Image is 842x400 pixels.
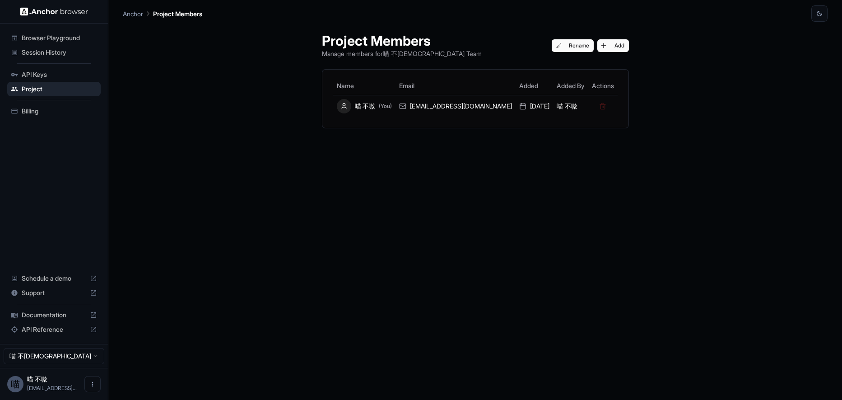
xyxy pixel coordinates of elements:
th: Actions [588,77,618,95]
p: Manage members for 喵 不[DEMOGRAPHIC_DATA] Team [322,49,482,58]
div: Browser Playground [7,31,101,45]
div: Schedule a demo [7,271,101,286]
div: Session History [7,45,101,60]
div: API Reference [7,322,101,337]
span: Documentation [22,311,86,320]
td: 喵 不嗷 [553,95,588,117]
p: Project Members [153,9,202,19]
div: [EMAIL_ADDRESS][DOMAIN_NAME] [399,102,512,111]
button: Add [597,39,629,52]
span: Billing [22,107,97,116]
span: (You) [379,103,392,110]
div: 喵 不嗷 [337,99,392,113]
span: 喵 不嗷 [27,375,47,383]
div: [DATE] [519,102,549,111]
span: miaobuao@gmail.com [27,385,77,391]
div: Documentation [7,308,101,322]
span: Support [22,288,86,297]
span: Browser Playground [22,33,97,42]
p: Anchor [123,9,143,19]
div: Billing [7,104,101,118]
div: Support [7,286,101,300]
span: API Reference [22,325,86,334]
span: API Keys [22,70,97,79]
span: Schedule a demo [22,274,86,283]
th: Added [516,77,553,95]
th: Name [333,77,395,95]
button: Rename [552,39,594,52]
div: Project [7,82,101,96]
h1: Project Members [322,33,482,49]
span: Session History [22,48,97,57]
div: API Keys [7,67,101,82]
div: 喵 [7,376,23,392]
img: Anchor Logo [20,7,88,16]
nav: breadcrumb [123,9,202,19]
span: Project [22,85,97,94]
button: Open menu [84,376,101,392]
th: Email [395,77,516,95]
th: Added By [553,77,588,95]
